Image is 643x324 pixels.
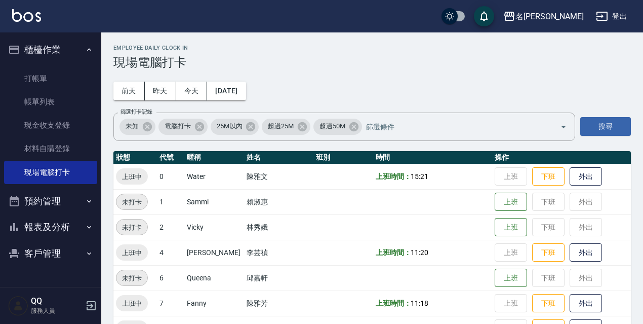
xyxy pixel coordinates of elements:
td: Water [184,164,244,189]
button: [DATE] [207,82,246,100]
td: Fanny [184,291,244,316]
button: 名[PERSON_NAME] [499,6,588,27]
button: 今天 [176,82,208,100]
span: 15:21 [411,172,428,181]
span: 未打卡 [116,197,147,207]
b: 上班時間： [376,172,411,181]
th: 時間 [373,151,493,164]
td: 賴淑惠 [244,189,313,214]
span: 上班中 [116,247,148,258]
td: Vicky [184,214,244,240]
td: Sammi [184,189,244,214]
button: 外出 [570,167,602,186]
td: 7 [157,291,184,316]
button: 預約管理 [4,188,97,214]
th: 暱稱 [184,151,244,164]
div: 超過25M [262,119,310,135]
th: 操作 [492,151,631,164]
b: 上班時間： [376,299,411,307]
button: Open [555,119,572,135]
h5: QQ [31,296,83,306]
button: 昨天 [145,82,176,100]
th: 班別 [313,151,373,164]
span: 25M以內 [211,121,249,131]
button: 下班 [532,294,565,313]
p: 服務人員 [31,306,83,315]
button: 外出 [570,294,602,313]
button: 客戶管理 [4,240,97,267]
button: 搜尋 [580,117,631,136]
button: 上班 [495,218,527,237]
a: 帳單列表 [4,90,97,114]
button: 登出 [592,7,631,26]
span: 超過50M [313,121,351,131]
span: 未打卡 [116,222,147,233]
div: 名[PERSON_NAME] [515,10,584,23]
button: 前天 [113,82,145,100]
td: 陳雅文 [244,164,313,189]
td: 林秀娥 [244,214,313,240]
button: 下班 [532,243,565,262]
th: 姓名 [244,151,313,164]
div: 電腦打卡 [158,119,208,135]
button: 上班 [495,269,527,287]
span: 超過25M [262,121,300,131]
th: 狀態 [113,151,157,164]
span: 上班中 [116,171,148,182]
span: 11:20 [411,248,428,257]
div: 25M以內 [211,119,259,135]
td: [PERSON_NAME] [184,240,244,265]
b: 上班時間： [376,248,411,257]
button: save [474,6,494,26]
div: 超過50M [313,119,362,135]
button: 外出 [570,243,602,262]
div: 未知 [119,119,155,135]
span: 未打卡 [116,273,147,283]
span: 未知 [119,121,145,131]
h3: 現場電腦打卡 [113,55,631,69]
button: 上班 [495,193,527,211]
a: 現金收支登錄 [4,114,97,137]
a: 現場電腦打卡 [4,161,97,184]
a: 材料自購登錄 [4,137,97,160]
input: 篩選條件 [364,118,542,135]
td: 6 [157,265,184,291]
td: 2 [157,214,184,240]
a: 打帳單 [4,67,97,90]
span: 11:18 [411,299,428,307]
button: 下班 [532,167,565,186]
button: 櫃檯作業 [4,37,97,63]
td: 陳雅芳 [244,291,313,316]
td: 李芸禎 [244,240,313,265]
img: Logo [12,9,41,22]
td: 邱嘉軒 [244,265,313,291]
th: 代號 [157,151,184,164]
td: Queena [184,265,244,291]
img: Person [8,296,28,316]
td: 4 [157,240,184,265]
h2: Employee Daily Clock In [113,45,631,51]
span: 電腦打卡 [158,121,197,131]
td: 0 [157,164,184,189]
button: 報表及分析 [4,214,97,240]
td: 1 [157,189,184,214]
span: 上班中 [116,298,148,309]
label: 篩選打卡記錄 [120,108,152,116]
